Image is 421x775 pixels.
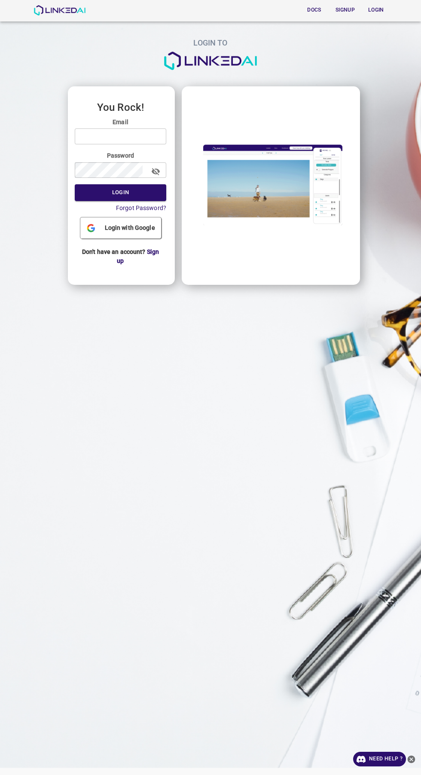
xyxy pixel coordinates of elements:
button: Docs [300,3,328,17]
button: Login [75,184,166,201]
span: Login with Google [101,223,159,232]
a: Forgot Password? [116,204,166,211]
img: login_image.gif [189,139,351,231]
a: Docs [299,1,329,19]
button: close-help [406,752,417,766]
img: logo.png [163,52,258,70]
button: Signup [331,3,359,17]
a: Need Help ? [353,752,406,766]
a: Signup [329,1,360,19]
label: Password [75,151,166,160]
a: Login [360,1,391,19]
button: Login [362,3,390,17]
p: Don't have an account? [75,241,166,272]
label: Email [75,118,166,126]
h3: You Rock! [75,102,166,113]
img: LinkedAI [34,5,85,15]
